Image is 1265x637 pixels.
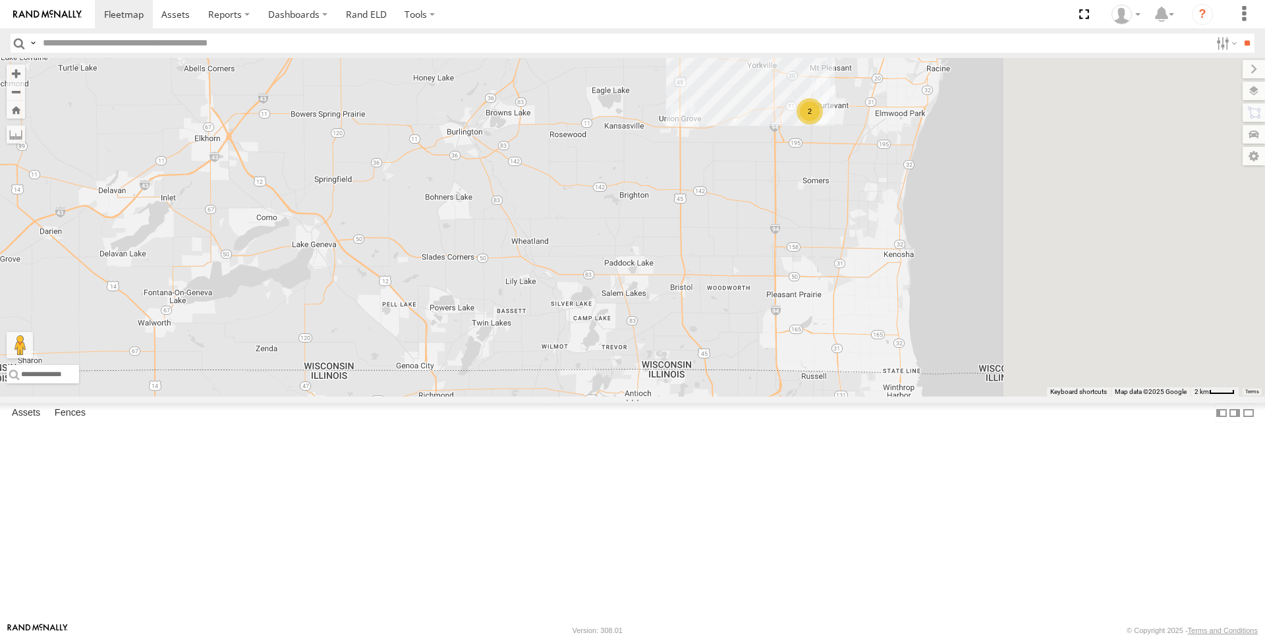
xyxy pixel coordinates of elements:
button: Zoom Home [7,101,25,119]
label: Search Query [28,34,38,53]
div: 2 [797,98,823,125]
img: rand-logo.svg [13,10,82,19]
label: Hide Summary Table [1242,403,1255,422]
button: Zoom in [7,65,25,82]
div: Version: 308.01 [573,626,623,634]
div: © Copyright 2025 - [1127,626,1258,634]
a: Terms (opens in new tab) [1245,389,1259,395]
button: Drag Pegman onto the map to open Street View [7,332,33,358]
label: Dock Summary Table to the Right [1228,403,1241,422]
label: Search Filter Options [1211,34,1239,53]
label: Measure [7,125,25,144]
label: Dock Summary Table to the Left [1215,403,1228,422]
span: Map data ©2025 Google [1115,388,1187,395]
button: Map Scale: 2 km per 35 pixels [1191,387,1239,397]
label: Fences [48,404,92,422]
span: 2 km [1195,388,1209,395]
a: Visit our Website [7,624,68,637]
label: Map Settings [1243,147,1265,165]
button: Keyboard shortcuts [1050,387,1107,397]
div: Jamie Farr [1107,5,1145,24]
button: Zoom out [7,82,25,101]
label: Assets [5,404,47,422]
a: Terms and Conditions [1188,626,1258,634]
i: ? [1192,4,1213,25]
